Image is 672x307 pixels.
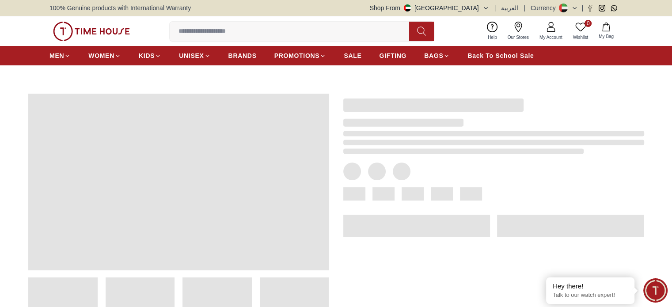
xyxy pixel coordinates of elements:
div: Currency [531,4,559,12]
span: 100% Genuine products with International Warranty [49,4,191,12]
a: MEN [49,48,71,64]
button: My Bag [593,21,619,42]
a: WOMEN [88,48,121,64]
span: | [494,4,496,12]
a: BRANDS [228,48,257,64]
span: WOMEN [88,51,114,60]
span: BAGS [424,51,443,60]
span: Wishlist [569,34,592,41]
a: GIFTING [379,48,406,64]
span: 0 [585,20,592,27]
a: KIDS [139,48,161,64]
span: BRANDS [228,51,257,60]
span: | [581,4,583,12]
p: Talk to our watch expert! [553,292,628,299]
span: My Bag [595,33,617,40]
div: Chat Widget [643,278,668,303]
span: Our Stores [504,34,532,41]
button: Shop From[GEOGRAPHIC_DATA] [370,4,489,12]
button: العربية [501,4,518,12]
img: ... [53,22,130,41]
img: United Arab Emirates [404,4,411,11]
span: My Account [536,34,566,41]
a: Our Stores [502,20,534,42]
div: Hey there! [553,282,628,291]
span: KIDS [139,51,155,60]
a: Instagram [599,5,605,11]
span: GIFTING [379,51,406,60]
a: BAGS [424,48,450,64]
span: PROMOTIONS [274,51,320,60]
a: PROMOTIONS [274,48,327,64]
a: UNISEX [179,48,210,64]
span: Back To School Sale [467,51,534,60]
a: Help [482,20,502,42]
span: | [524,4,525,12]
span: SALE [344,51,361,60]
span: MEN [49,51,64,60]
span: Help [484,34,501,41]
a: Whatsapp [611,5,617,11]
a: Facebook [587,5,593,11]
span: UNISEX [179,51,204,60]
a: Back To School Sale [467,48,534,64]
a: SALE [344,48,361,64]
a: 0Wishlist [568,20,593,42]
